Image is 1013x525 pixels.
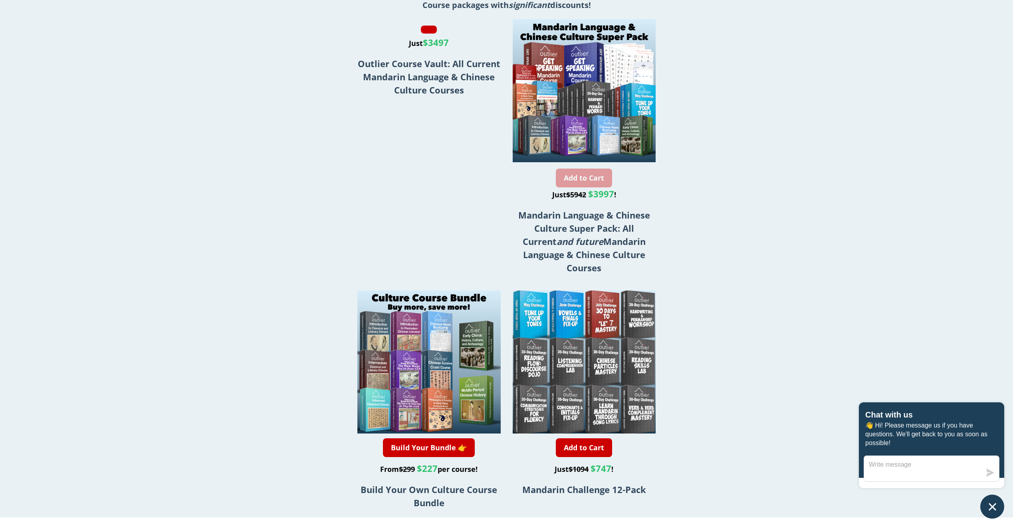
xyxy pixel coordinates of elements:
[522,483,646,495] a: Mandarin Challenge 12-Pack
[423,36,449,48] span: $3497
[569,464,589,474] s: $1094
[518,209,650,274] a: Mandarin Language & Chinese Culture Super Pack: All Currentand futureMandarin Language & Chinese ...
[417,462,438,474] span: $227
[518,209,650,274] strong: Mandarin Language & Chinese Culture Super Pack: All Current Mandarin Language & Chinese Culture C...
[557,235,603,247] em: and future
[552,190,616,199] span: Just !
[588,188,614,200] span: $3997
[556,169,612,187] a: Add to Cart
[555,464,613,474] span: Just !
[409,38,449,48] span: Just
[380,464,478,474] span: From per course!
[361,483,497,509] a: Build Your Own Culture Course Bundle
[358,58,500,96] a: Outlier Course Vault: All Current Mandarin Language & Chinese Culture Courses
[556,438,612,457] a: Add to Cart
[566,190,586,199] s: $5942
[856,402,1007,519] inbox-online-store-chat: Shopify online store chat
[383,438,475,457] a: Build Your Bundle 👉
[399,464,415,474] s: $299
[591,462,611,474] span: $747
